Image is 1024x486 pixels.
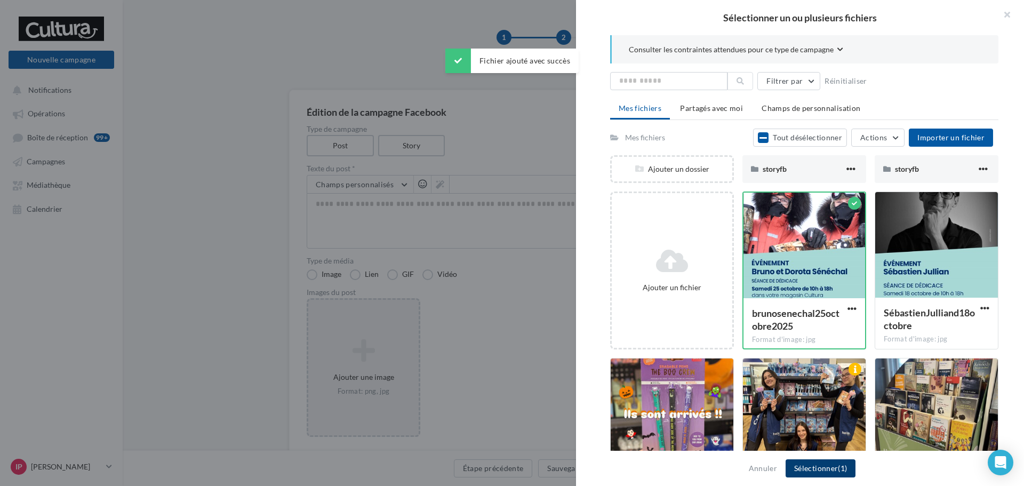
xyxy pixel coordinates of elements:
[851,129,905,147] button: Actions
[757,72,820,90] button: Filtrer par
[884,334,989,344] div: Format d'image: jpg
[752,307,839,332] span: brunosenechal25octobre2025
[838,464,847,473] span: (1)
[762,103,860,113] span: Champs de personnalisation
[988,450,1013,475] div: Open Intercom Messenger
[445,49,579,73] div: Fichier ajouté avec succès
[917,133,985,142] span: Importer un fichier
[619,103,661,113] span: Mes fichiers
[616,282,728,293] div: Ajouter un fichier
[909,129,993,147] button: Importer un fichier
[745,462,781,475] button: Annuler
[895,164,919,173] span: storyfb
[763,164,787,173] span: storyfb
[786,459,855,477] button: Sélectionner(1)
[884,307,975,331] span: SébastienJulliand18octobre
[593,13,1007,22] h2: Sélectionner un ou plusieurs fichiers
[680,103,743,113] span: Partagés avec moi
[629,44,834,55] span: Consulter les contraintes attendues pour ce type de campagne
[752,335,857,345] div: Format d'image: jpg
[820,75,871,87] button: Réinitialiser
[612,164,732,174] div: Ajouter un dossier
[860,133,887,142] span: Actions
[625,132,665,143] div: Mes fichiers
[629,44,843,57] button: Consulter les contraintes attendues pour ce type de campagne
[753,129,847,147] button: Tout désélectionner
